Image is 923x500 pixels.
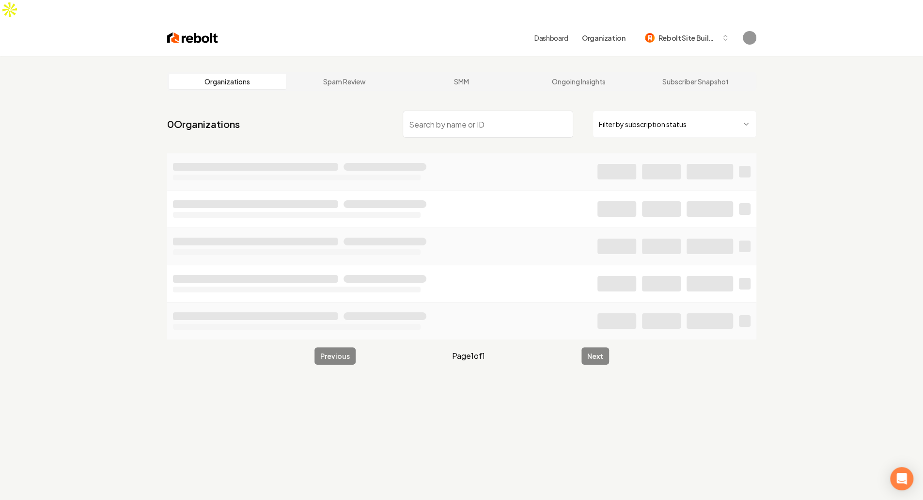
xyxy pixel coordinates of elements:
a: Subscriber Snapshot [637,74,754,89]
button: Organization [576,29,631,47]
span: Page 1 of 1 [452,350,485,362]
a: SMM [403,74,520,89]
img: Rebolt Logo [167,31,218,45]
span: Rebolt Site Builder [658,33,718,43]
a: Dashboard [534,33,568,43]
div: Open Intercom Messenger [890,467,913,490]
input: Search by name or ID [403,111,573,138]
a: 0Organizations [167,117,240,131]
img: Sagar Soni [743,31,756,45]
a: Ongoing Insights [520,74,637,89]
img: Rebolt Site Builder [645,33,655,43]
a: Spam Review [286,74,403,89]
a: Organizations [169,74,286,89]
button: Open user button [743,31,756,45]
